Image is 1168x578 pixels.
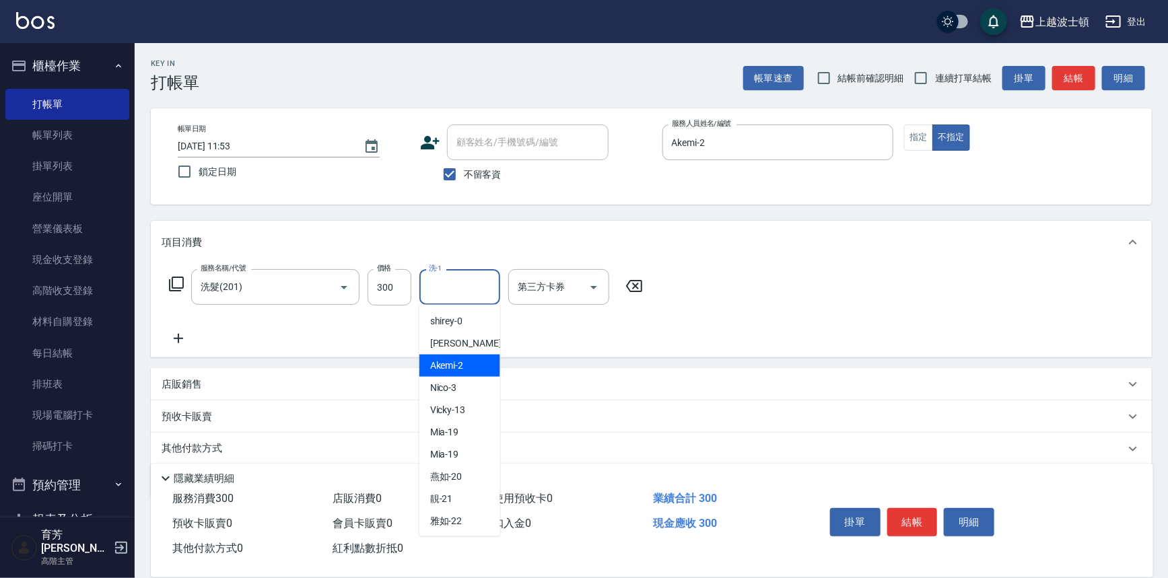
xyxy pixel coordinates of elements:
[493,492,553,505] span: 使用預收卡 0
[151,73,199,92] h3: 打帳單
[430,359,464,373] span: Akemi -2
[743,66,804,91] button: 帳單速查
[333,492,382,505] span: 店販消費 0
[1102,66,1145,91] button: 明細
[151,433,1152,465] div: 其他付款方式
[653,517,717,530] span: 現金應收 300
[430,403,466,417] span: Vicky -13
[11,534,38,561] img: Person
[5,120,129,151] a: 帳單列表
[151,400,1152,433] div: 預收卡販賣
[1035,13,1089,30] div: 上越波士頓
[162,410,212,424] p: 預收卡販賣
[333,517,392,530] span: 會員卡販賣 0
[1002,66,1045,91] button: 掛單
[1014,8,1095,36] button: 上越波士頓
[430,314,463,328] span: shirey -0
[162,236,202,250] p: 項目消費
[430,381,457,395] span: Nico -3
[5,48,129,83] button: 櫃檯作業
[430,492,453,506] span: 靚 -21
[5,182,129,213] a: 座位開單
[174,472,234,486] p: 隱藏業績明細
[932,124,970,151] button: 不指定
[172,492,234,505] span: 服務消費 300
[41,555,110,567] p: 高階主管
[5,431,129,462] a: 掃碼打卡
[199,165,236,179] span: 鎖定日期
[5,151,129,182] a: 掛單列表
[1100,9,1152,34] button: 登出
[980,8,1007,35] button: save
[178,124,206,134] label: 帳單日期
[464,168,502,182] span: 不留客資
[151,368,1152,400] div: 店販銷售
[5,213,129,244] a: 營業儀表板
[430,447,459,462] span: Mia -19
[5,338,129,369] a: 每日結帳
[162,377,202,392] p: 店販銷售
[430,514,462,528] span: 雅如 -22
[355,131,388,163] button: Choose date, selected date is 2025-10-14
[935,71,992,85] span: 連續打單結帳
[887,508,938,536] button: 結帳
[16,12,55,29] img: Logo
[429,263,442,273] label: 洗-1
[493,517,531,530] span: 扣入金 0
[151,221,1152,264] div: 項目消費
[162,441,229,456] p: 其他付款方式
[430,470,462,484] span: 燕如 -20
[5,400,129,431] a: 現場電腦打卡
[653,492,717,505] span: 業績合計 300
[830,508,881,536] button: 掛單
[1052,66,1095,91] button: 結帳
[5,89,129,120] a: 打帳單
[5,244,129,275] a: 現金收支登錄
[178,135,350,157] input: YYYY/MM/DD hh:mm
[201,263,246,273] label: 服務名稱/代號
[5,275,129,306] a: 高階收支登錄
[172,517,232,530] span: 預收卡販賣 0
[904,124,933,151] button: 指定
[333,542,403,554] span: 紅利點數折抵 0
[5,369,129,400] a: 排班表
[944,508,994,536] button: 明細
[583,277,605,298] button: Open
[672,118,731,129] label: 服務人員姓名/編號
[838,71,904,85] span: 結帳前確認明細
[172,542,243,554] span: 其他付款方式 0
[151,59,199,68] h2: Key In
[430,336,510,351] span: [PERSON_NAME] -1
[5,306,129,337] a: 材料自購登錄
[5,468,129,503] button: 預約管理
[41,528,110,555] h5: 育芳[PERSON_NAME]
[430,425,459,439] span: Mia -19
[333,277,355,298] button: Open
[377,263,391,273] label: 價格
[5,502,129,537] button: 報表及分析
